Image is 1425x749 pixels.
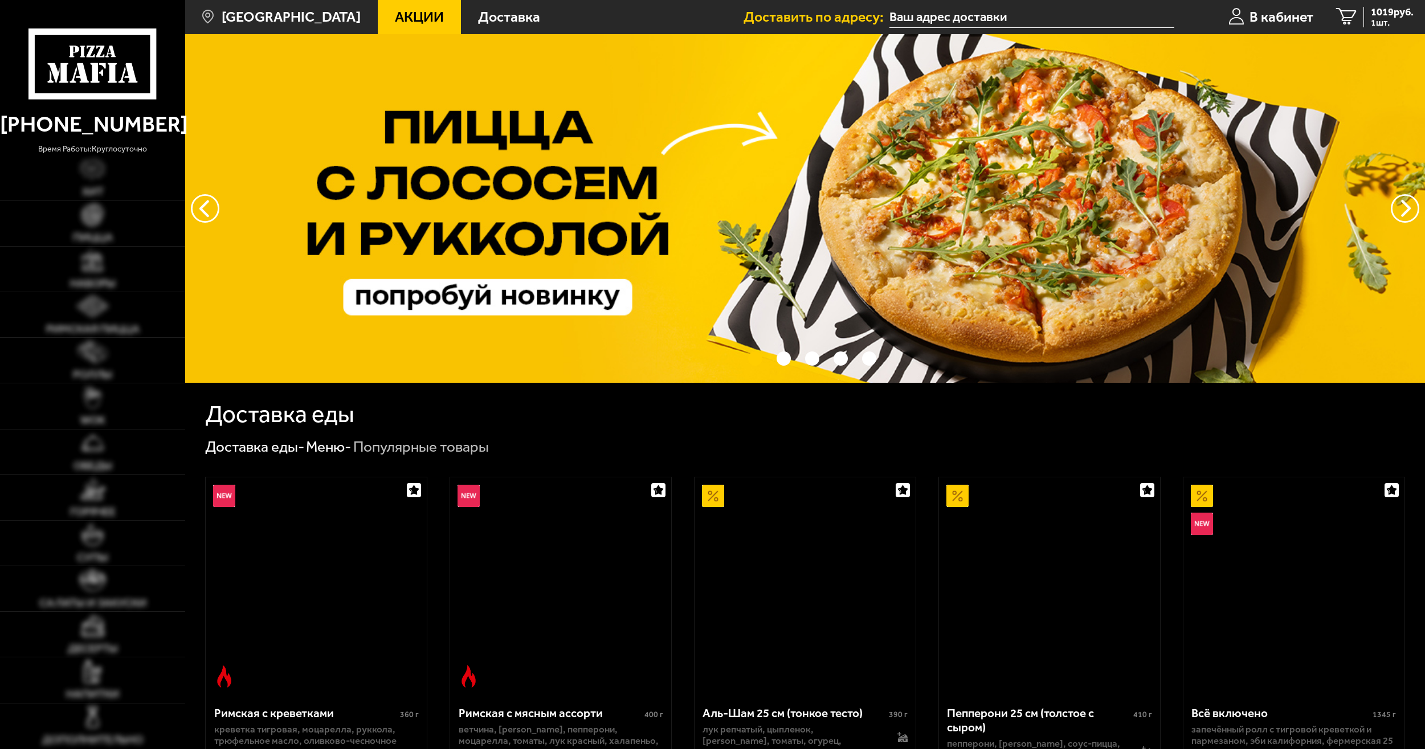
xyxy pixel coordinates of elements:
button: точки переключения [748,351,762,366]
a: АкционныйНовинкаВсё включено [1183,477,1404,695]
span: Дополнительно [42,734,143,746]
img: Новинка [213,485,235,507]
span: 390 г [889,710,908,719]
span: 360 г [400,710,419,719]
button: точки переключения [834,351,848,366]
span: Доставить по адресу: [744,10,889,24]
span: 1 шт. [1371,18,1414,27]
button: точки переключения [777,351,791,366]
button: следующий [191,194,219,223]
span: Роллы [73,369,112,380]
img: Острое блюдо [458,665,480,687]
button: точки переключения [805,351,819,366]
a: НовинкаОстрое блюдоРимская с креветками [206,477,427,695]
img: Острое блюдо [213,665,235,687]
span: Римская пицца [46,324,140,335]
span: WOK [80,415,105,426]
span: Десерты [68,643,118,654]
span: Акции [395,10,444,24]
span: Салаты и закуски [39,597,146,609]
span: Горячее [70,506,116,518]
img: Новинка [1191,513,1213,535]
span: Хит [82,186,104,198]
span: Пицца [73,232,113,243]
span: 410 г [1133,710,1152,719]
a: АкционныйПепперони 25 см (толстое с сыром) [939,477,1160,695]
span: 1019 руб. [1371,7,1414,17]
div: Римская с креветками [214,706,397,721]
span: [GEOGRAPHIC_DATA] [222,10,361,24]
span: В кабинет [1250,10,1313,24]
div: Пепперони 25 см (толстое с сыром) [947,706,1130,735]
div: Аль-Шам 25 см (тонкое тесто) [703,706,885,721]
div: Популярные товары [353,437,489,457]
input: Ваш адрес доставки [889,7,1174,28]
a: НовинкаОстрое блюдоРимская с мясным ассорти [450,477,671,695]
button: точки переключения [862,351,876,366]
a: Меню- [306,438,351,456]
div: Римская с мясным ассорти [459,706,642,721]
span: Доставка [478,10,540,24]
span: Обеды [74,460,112,472]
span: Наборы [70,278,116,289]
span: 400 г [644,710,663,719]
div: Всё включено [1191,706,1370,721]
img: Новинка [458,485,480,507]
a: Доставка еды- [205,438,304,456]
span: Напитки [66,689,119,700]
span: Супы [77,552,108,563]
img: Акционный [946,485,969,507]
img: Акционный [702,485,724,507]
h1: Доставка еды [205,403,354,427]
span: 1345 г [1373,710,1396,719]
img: Акционный [1191,485,1213,507]
button: предыдущий [1391,194,1419,223]
a: АкционныйАль-Шам 25 см (тонкое тесто) [695,477,916,695]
